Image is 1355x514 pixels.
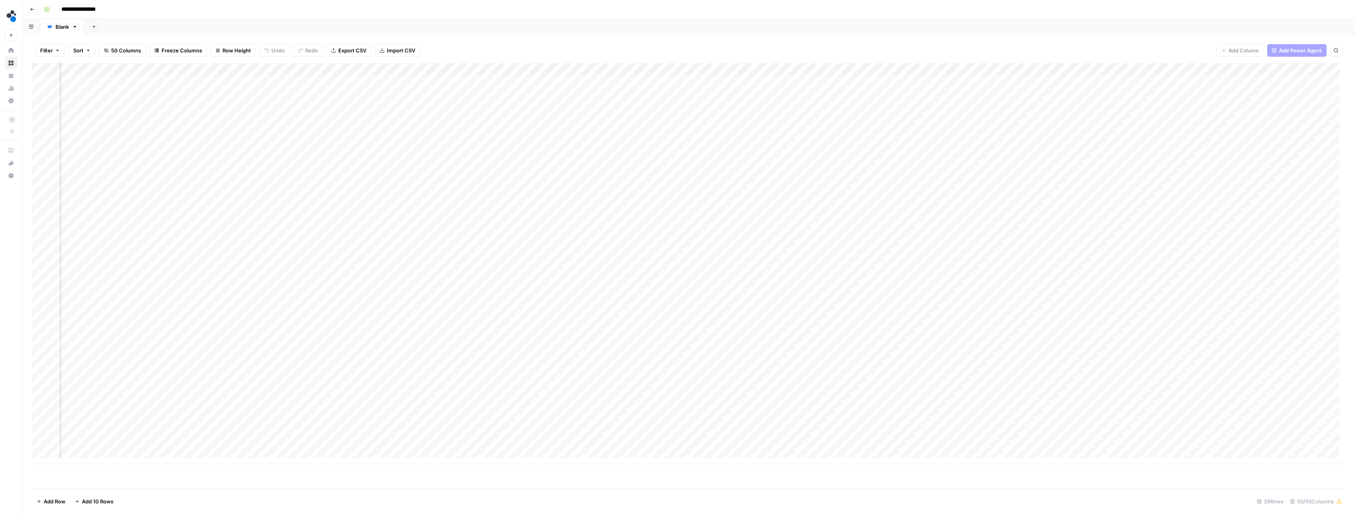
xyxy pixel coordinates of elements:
[40,46,53,54] span: Filter
[1279,46,1322,54] span: Add Power Agent
[375,44,420,57] button: Import CSV
[5,157,17,169] button: What's new?
[44,497,65,505] span: Add Row
[387,46,415,54] span: Import CSV
[5,69,17,82] a: Your Data
[99,44,146,57] button: 50 Columns
[5,169,17,182] button: Help + Support
[73,46,84,54] span: Sort
[338,46,366,54] span: Export CSV
[326,44,371,57] button: Export CSV
[210,44,256,57] button: Row Height
[68,44,96,57] button: Sort
[223,46,251,54] span: Row Height
[32,495,70,508] button: Add Row
[5,6,17,26] button: Workspace: spot.ai
[56,23,69,31] div: Blank
[1287,495,1346,508] div: 50/50 Columns
[5,44,17,57] a: Home
[271,46,285,54] span: Undo
[1216,44,1264,57] button: Add Column
[35,44,65,57] button: Filter
[149,44,207,57] button: Freeze Columns
[259,44,290,57] button: Undo
[5,57,17,69] a: Browse
[111,46,141,54] span: 50 Columns
[1267,44,1327,57] button: Add Power Agent
[40,19,84,35] a: Blank
[82,497,113,505] span: Add 10 Rows
[161,46,202,54] span: Freeze Columns
[5,95,17,107] a: Settings
[70,495,118,508] button: Add 10 Rows
[5,82,17,95] a: Usage
[5,144,17,157] a: AirOps Academy
[305,46,318,54] span: Redo
[5,9,19,23] img: spot.ai Logo
[293,44,323,57] button: Redo
[1254,495,1287,508] div: 28 Rows
[1229,46,1259,54] span: Add Column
